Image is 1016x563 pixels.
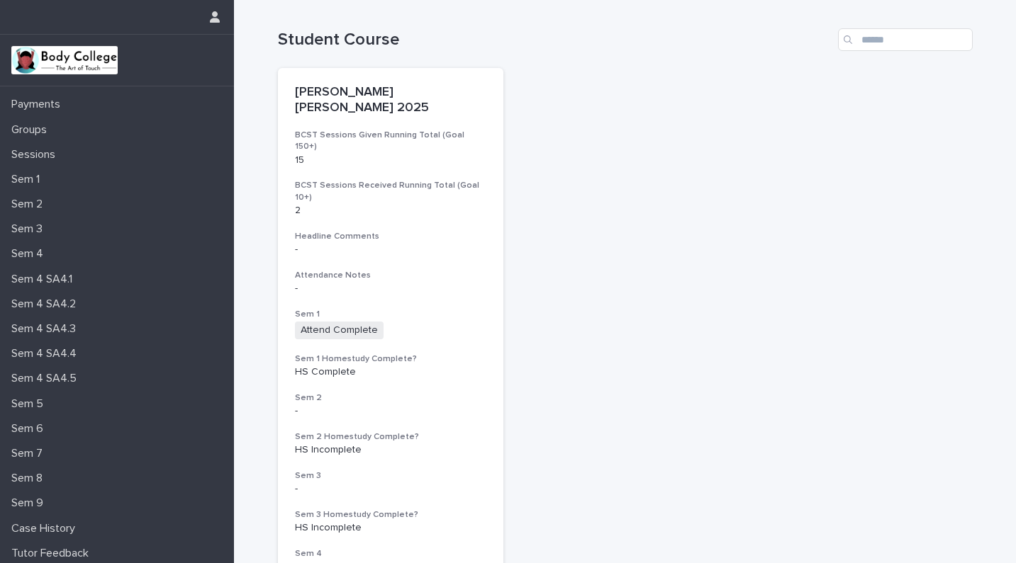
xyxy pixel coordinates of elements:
[838,28,973,51] input: Search
[295,405,487,417] p: -
[6,472,54,485] p: Sem 8
[295,270,487,281] h3: Attendance Notes
[6,123,58,137] p: Groups
[6,273,84,286] p: Sem 4 SA4.1
[11,46,118,74] img: xvtzy2PTuGgGH0xbwGb2
[295,366,487,378] p: HS Complete
[6,98,72,111] p: Payments
[295,180,487,203] h3: BCST Sessions Received Running Total (Goal 10+)
[6,447,54,460] p: Sem 7
[295,85,487,115] p: [PERSON_NAME] [PERSON_NAME] 2025
[295,322,384,339] span: Attend Complete
[295,205,487,217] p: 2
[295,244,487,256] div: -
[6,397,55,411] p: Sem 5
[295,283,487,295] div: -
[6,322,87,336] p: Sem 4 SA4.3
[6,372,88,385] p: Sem 4 SA4.5
[295,470,487,482] h3: Sem 3
[6,148,67,161] p: Sessions
[6,547,100,560] p: Tutor Feedback
[6,297,87,311] p: Sem 4 SA4.2
[295,444,487,456] p: HS Incomplete
[295,548,487,559] h3: Sem 4
[6,198,54,211] p: Sem 2
[295,392,487,404] h3: Sem 2
[295,130,487,152] h3: BCST Sessions Given Running Total (Goal 150+)
[6,173,51,186] p: Sem 1
[6,522,86,535] p: Case History
[295,509,487,521] h3: Sem 3 Homestudy Complete?
[6,496,55,510] p: Sem 9
[295,154,487,166] p: 15
[295,309,487,320] h3: Sem 1
[6,422,55,436] p: Sem 6
[6,222,54,236] p: Sem 3
[295,431,487,443] h3: Sem 2 Homestudy Complete?
[278,30,832,50] h1: Student Course
[295,483,487,495] p: -
[6,247,55,261] p: Sem 4
[295,353,487,365] h3: Sem 1 Homestudy Complete?
[6,347,88,360] p: Sem 4 SA4.4
[295,522,487,534] p: HS Incomplete
[295,231,487,242] h3: Headline Comments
